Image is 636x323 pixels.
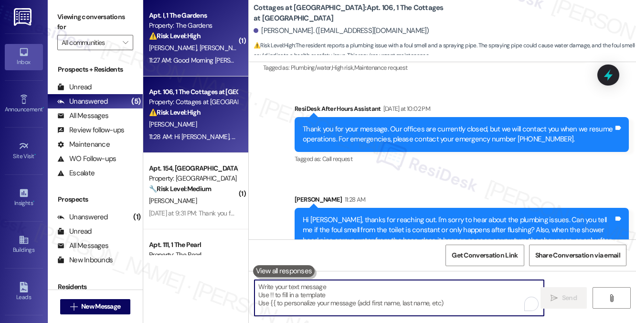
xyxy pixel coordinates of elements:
[263,61,583,75] div: Tagged as:
[131,210,143,225] div: (1)
[34,151,36,158] span: •
[608,294,615,302] i: 
[5,185,43,211] a: Insights •
[149,56,441,65] div: 11:27 AM: Good Morning [PERSON_NAME]; no, he said we would need the plumber to return and replace...
[149,21,237,31] div: Property: The Gardens
[62,35,118,50] input: All communities
[48,282,143,292] div: Residents
[149,173,237,183] div: Property: [GEOGRAPHIC_DATA]
[200,43,247,52] span: [PERSON_NAME]
[60,299,131,314] button: New Message
[254,42,295,49] strong: ⚠️ Risk Level: High
[57,241,108,251] div: All Messages
[332,64,354,72] span: High risk ,
[529,245,626,266] button: Share Conversation via email
[149,43,200,52] span: [PERSON_NAME]
[149,87,237,97] div: Apt. 106, 1 The Cottages at [GEOGRAPHIC_DATA]
[295,104,629,117] div: ResiDesk After Hours Assistant
[57,226,92,237] div: Unread
[303,215,614,277] div: Hi [PERSON_NAME], thanks for reaching out. I'm sorry to hear about the plumbing issues. Can you t...
[452,250,518,260] span: Get Conversation Link
[254,280,544,316] textarea: To enrich screen reader interactions, please activate Accessibility in Grammarly extension settings
[14,8,33,26] img: ResiDesk Logo
[149,196,197,205] span: [PERSON_NAME]
[57,140,110,150] div: Maintenance
[57,212,108,222] div: Unanswered
[149,108,201,117] strong: ⚠️ Risk Level: High
[149,250,237,260] div: Property: The Pearl
[254,3,445,23] b: Cottages at [GEOGRAPHIC_DATA]: Apt. 106, 1 The Cottages at [GEOGRAPHIC_DATA]
[57,125,124,135] div: Review follow-ups
[149,184,211,193] strong: 🔧 Risk Level: Medium
[535,250,620,260] span: Share Conversation via email
[48,65,143,75] div: Prospects + Residents
[354,64,408,72] span: Maintenance request
[149,11,237,21] div: Apt. I, 1 The Gardens
[295,152,629,166] div: Tagged as:
[149,120,197,129] span: [PERSON_NAME]
[48,194,143,205] div: Prospects
[149,97,237,107] div: Property: Cottages at [GEOGRAPHIC_DATA]
[254,26,429,36] div: [PERSON_NAME]. ([EMAIL_ADDRESS][DOMAIN_NAME])
[70,303,77,311] i: 
[149,240,237,250] div: Apt. 111, 1 The Pearl
[33,198,34,205] span: •
[57,154,116,164] div: WO Follow-ups
[149,163,237,173] div: Apt. 154, [GEOGRAPHIC_DATA]
[322,155,352,163] span: Call request
[149,32,201,40] strong: ⚠️ Risk Level: High
[42,105,44,111] span: •
[123,39,128,46] i: 
[57,168,95,178] div: Escalate
[254,41,636,61] span: : The resident reports a plumbing issue with a foul smell and a spraying pipe. The spraying pipe ...
[342,194,366,205] div: 11:28 AM
[295,194,629,208] div: [PERSON_NAME]
[57,111,108,121] div: All Messages
[5,279,43,305] a: Leads
[129,94,143,109] div: (5)
[5,232,43,258] a: Buildings
[57,97,108,107] div: Unanswered
[57,10,133,35] label: Viewing conversations for
[303,124,614,145] div: Thank you for your message. Our offices are currently closed, but we will contact you when we res...
[445,245,524,266] button: Get Conversation Link
[5,138,43,164] a: Site Visit •
[5,44,43,70] a: Inbox
[291,64,332,72] span: Plumbing/water ,
[551,294,558,302] i: 
[562,293,577,303] span: Send
[381,104,430,114] div: [DATE] at 10:02 PM
[81,301,120,312] span: New Message
[541,287,587,309] button: Send
[57,255,113,265] div: New Inbounds
[57,82,92,92] div: Unread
